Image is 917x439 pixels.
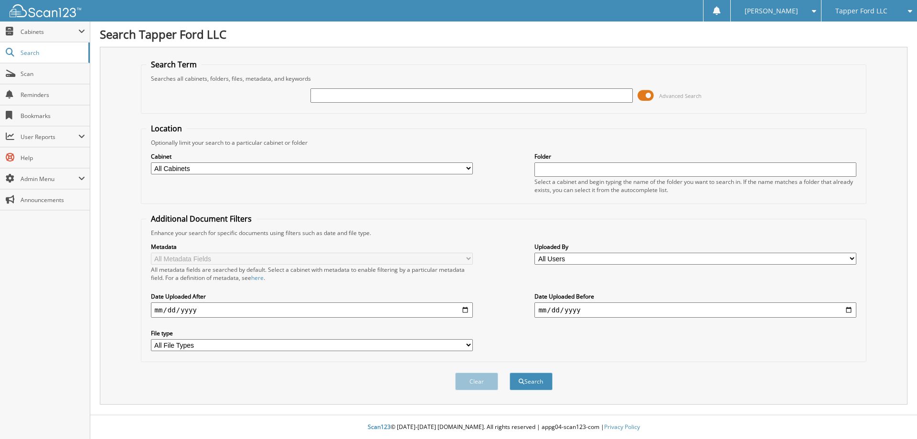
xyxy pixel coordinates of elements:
span: Reminders [21,91,85,99]
div: All metadata fields are searched by default. Select a cabinet with metadata to enable filtering b... [151,266,473,282]
div: Optionally limit your search to a particular cabinet or folder [146,139,862,147]
label: Uploaded By [534,243,856,251]
div: Enhance your search for specific documents using filters such as date and file type. [146,229,862,237]
span: Scan123 [368,423,391,431]
h1: Search Tapper Ford LLC [100,26,907,42]
a: Privacy Policy [604,423,640,431]
span: Bookmarks [21,112,85,120]
img: scan123-logo-white.svg [10,4,81,17]
div: Select a cabinet and begin typing the name of the folder you want to search in. If the name match... [534,178,856,194]
div: Searches all cabinets, folders, files, metadata, and keywords [146,75,862,83]
label: Metadata [151,243,473,251]
input: start [151,302,473,318]
span: Search [21,49,84,57]
input: end [534,302,856,318]
span: User Reports [21,133,78,141]
a: here [251,274,264,282]
button: Clear [455,373,498,390]
label: File type [151,329,473,337]
span: Scan [21,70,85,78]
span: Advanced Search [659,92,702,99]
legend: Search Term [146,59,202,70]
span: Announcements [21,196,85,204]
span: Admin Menu [21,175,78,183]
span: Tapper Ford LLC [835,8,887,14]
legend: Additional Document Filters [146,214,256,224]
span: Help [21,154,85,162]
label: Date Uploaded Before [534,292,856,300]
span: [PERSON_NAME] [745,8,798,14]
div: © [DATE]-[DATE] [DOMAIN_NAME]. All rights reserved | appg04-scan123-com | [90,416,917,439]
button: Search [510,373,553,390]
label: Cabinet [151,152,473,161]
label: Folder [534,152,856,161]
label: Date Uploaded After [151,292,473,300]
iframe: Chat Widget [869,393,917,439]
legend: Location [146,123,187,134]
span: Cabinets [21,28,78,36]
